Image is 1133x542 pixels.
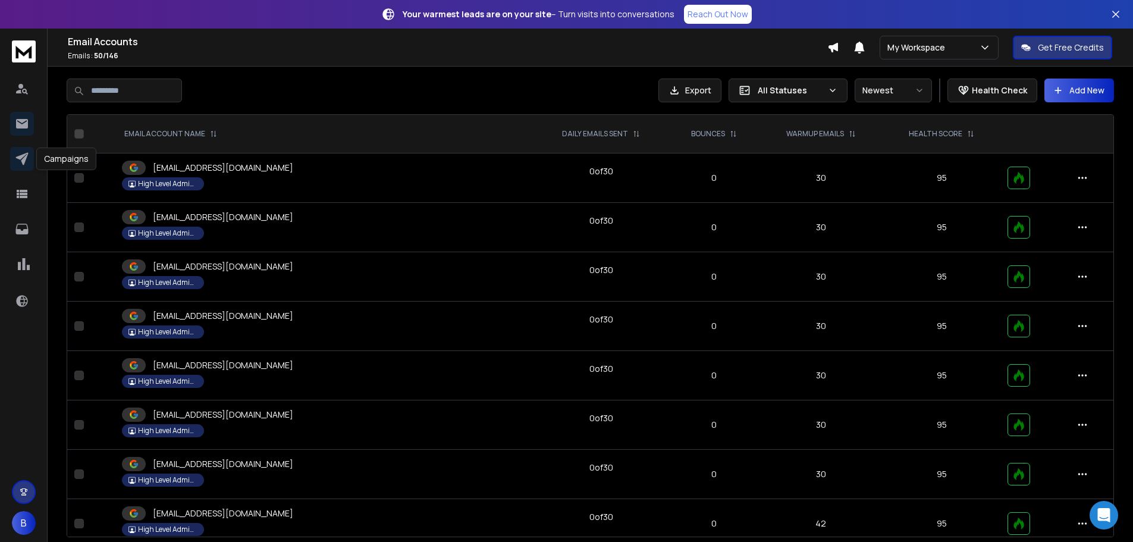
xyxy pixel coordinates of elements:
p: HEALTH SCORE [909,129,962,139]
p: My Workspace [887,42,950,54]
div: 0 of 30 [589,215,613,227]
p: 0 [676,518,752,530]
td: 95 [883,252,1000,302]
p: [EMAIL_ADDRESS][DOMAIN_NAME] [153,310,293,322]
p: BOUNCES [691,129,725,139]
p: [EMAIL_ADDRESS][DOMAIN_NAME] [153,162,293,174]
p: [EMAIL_ADDRESS][DOMAIN_NAME] [153,211,293,223]
button: B [12,511,36,535]
p: High Level Admins [138,475,197,485]
div: Open Intercom Messenger [1090,501,1118,530]
td: 95 [883,302,1000,351]
td: 30 [759,153,883,203]
div: 0 of 30 [589,264,613,276]
p: 0 [676,419,752,431]
p: 0 [676,369,752,381]
p: High Level Admins [138,278,197,287]
span: 50 / 146 [94,51,118,61]
td: 95 [883,203,1000,252]
p: 0 [676,221,752,233]
div: EMAIL ACCOUNT NAME [124,129,217,139]
p: – Turn visits into conversations [403,8,674,20]
td: 95 [883,153,1000,203]
p: High Level Admins [138,327,197,337]
p: [EMAIL_ADDRESS][DOMAIN_NAME] [153,507,293,519]
td: 30 [759,450,883,499]
div: 0 of 30 [589,462,613,474]
p: Emails : [68,51,827,61]
div: 0 of 30 [589,165,613,177]
a: Reach Out Now [684,5,752,24]
td: 30 [759,400,883,450]
p: 0 [676,172,752,184]
p: High Level Admins [138,377,197,386]
div: 0 of 30 [589,511,613,523]
td: 30 [759,302,883,351]
p: Get Free Credits [1038,42,1104,54]
button: Newest [855,79,932,102]
button: Health Check [947,79,1037,102]
button: Export [658,79,721,102]
p: High Level Admins [138,426,197,436]
td: 30 [759,351,883,400]
p: Reach Out Now [688,8,748,20]
p: [EMAIL_ADDRESS][DOMAIN_NAME] [153,359,293,371]
td: 30 [759,252,883,302]
button: Get Free Credits [1013,36,1112,59]
p: WARMUP EMAILS [786,129,844,139]
td: 95 [883,400,1000,450]
p: [EMAIL_ADDRESS][DOMAIN_NAME] [153,409,293,421]
td: 95 [883,351,1000,400]
div: 0 of 30 [589,314,613,325]
p: High Level Admins [138,525,197,534]
td: 95 [883,450,1000,499]
p: DAILY EMAILS SENT [562,129,628,139]
div: 0 of 30 [589,363,613,375]
p: [EMAIL_ADDRESS][DOMAIN_NAME] [153,261,293,272]
p: High Level Admins [138,179,197,189]
p: High Level Admins [138,228,197,238]
p: 0 [676,320,752,332]
div: Campaigns [36,148,96,170]
button: Add New [1044,79,1114,102]
div: 0 of 30 [589,412,613,424]
p: Health Check [972,84,1027,96]
h1: Email Accounts [68,35,827,49]
p: 0 [676,468,752,480]
p: All Statuses [758,84,823,96]
img: logo [12,40,36,62]
p: [EMAIL_ADDRESS][DOMAIN_NAME] [153,458,293,470]
td: 30 [759,203,883,252]
strong: Your warmest leads are on your site [403,8,551,20]
p: 0 [676,271,752,283]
